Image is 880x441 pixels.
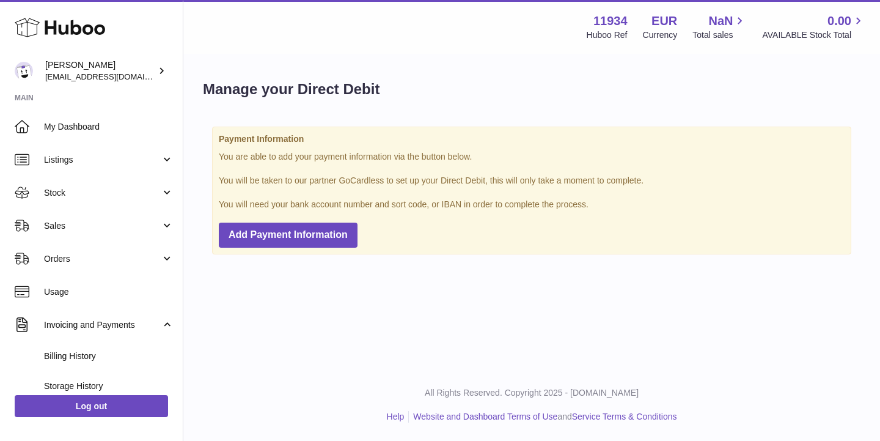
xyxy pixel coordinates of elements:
p: All Rights Reserved. Copyright 2025 - [DOMAIN_NAME] [193,387,870,399]
p: You will need your bank account number and sort code, or IBAN in order to complete the process. [219,199,845,210]
span: Usage [44,286,174,298]
p: You are able to add your payment information via the button below. [219,151,845,163]
strong: EUR [651,13,677,29]
span: 0.00 [827,13,851,29]
a: 0.00 AVAILABLE Stock Total [762,13,865,41]
li: and [409,411,676,423]
span: Add Payment Information [229,229,348,240]
span: My Dashboard [44,121,174,133]
p: You will be taken to our partner GoCardless to set up your Direct Debit, this will only take a mo... [219,175,845,187]
span: Total sales [692,29,747,41]
a: Service Terms & Conditions [572,412,677,421]
span: Invoicing and Payments [44,319,161,331]
strong: 11934 [593,13,628,29]
span: Billing History [44,350,174,362]
button: Add Payment Information [219,223,358,248]
h1: Manage your Direct Debit [203,80,380,99]
div: Huboo Ref [587,29,628,41]
img: ff@unidragon.com [15,62,33,80]
div: [PERSON_NAME] [45,59,155,83]
div: Currency [643,29,678,41]
span: AVAILABLE Stock Total [762,29,865,41]
span: Listings [44,154,161,166]
a: Help [387,412,405,421]
a: Log out [15,395,168,417]
span: Stock [44,187,161,199]
span: Sales [44,220,161,232]
span: [EMAIL_ADDRESS][DOMAIN_NAME] [45,72,180,81]
a: NaN Total sales [692,13,747,41]
span: Storage History [44,380,174,392]
a: Website and Dashboard Terms of Use [413,412,557,421]
strong: Payment Information [219,133,845,145]
span: NaN [708,13,733,29]
span: Orders [44,253,161,265]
